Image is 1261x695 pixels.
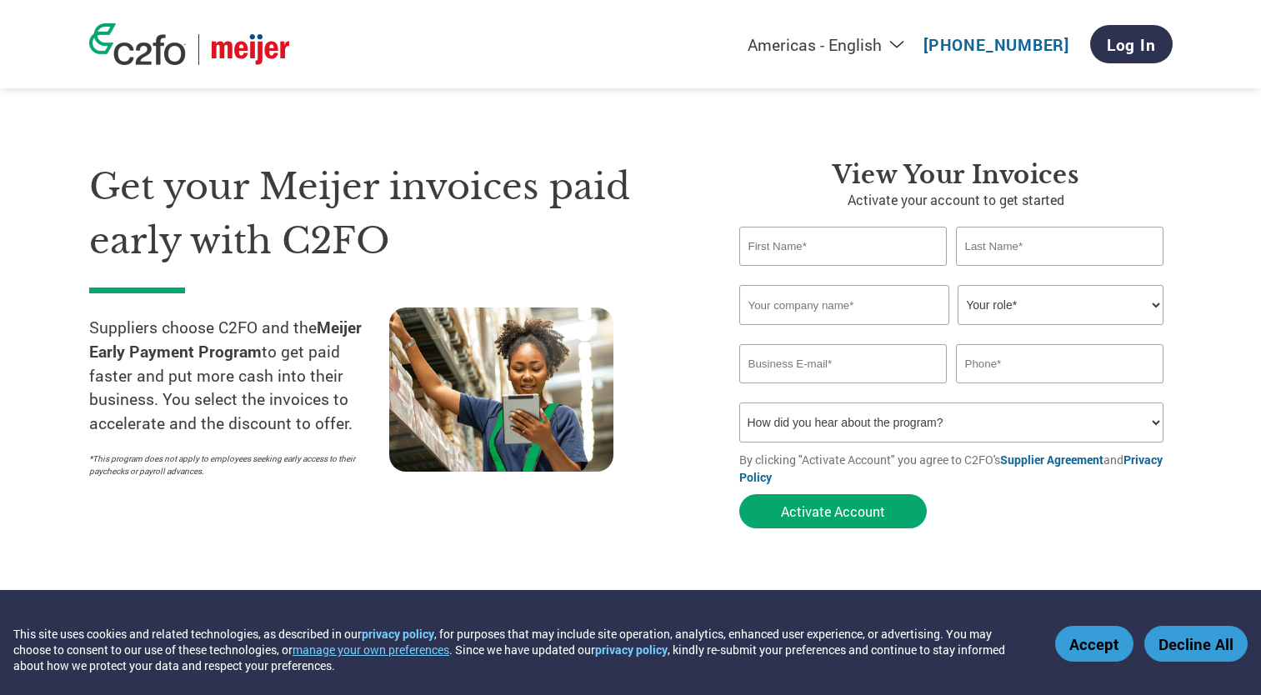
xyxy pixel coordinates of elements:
button: Decline All [1144,626,1248,662]
div: Inavlid Phone Number [956,385,1164,396]
a: privacy policy [595,642,668,657]
input: Last Name* [956,227,1164,266]
img: supply chain worker [389,307,613,472]
p: By clicking "Activate Account" you agree to C2FO's and [739,451,1173,486]
strong: Meijer Early Payment Program [89,317,362,362]
div: Invalid last name or last name is too long [956,267,1164,278]
a: [PHONE_NUMBER] [923,34,1069,55]
a: Supplier Agreement [1000,452,1103,467]
div: Invalid first name or first name is too long [739,267,948,278]
input: Your company name* [739,285,949,325]
input: Phone* [956,344,1164,383]
div: Invalid company name or company name is too long [739,327,1164,337]
select: Title/Role [958,285,1163,325]
button: Accept [1055,626,1133,662]
a: Log In [1090,25,1173,63]
button: manage your own preferences [293,642,449,657]
input: Invalid Email format [739,344,948,383]
button: Activate Account [739,494,927,528]
input: First Name* [739,227,948,266]
a: privacy policy [362,626,434,642]
p: Activate your account to get started [739,190,1173,210]
div: Inavlid Email Address [739,385,948,396]
div: This site uses cookies and related technologies, as described in our , for purposes that may incl... [13,626,1031,673]
img: Meijer [212,34,289,65]
h3: View Your Invoices [739,160,1173,190]
img: c2fo logo [89,23,186,65]
h1: Get your Meijer invoices paid early with C2FO [89,160,689,267]
a: Privacy Policy [739,452,1163,485]
p: *This program does not apply to employees seeking early access to their paychecks or payroll adva... [89,452,373,477]
p: Suppliers choose C2FO and the to get paid faster and put more cash into their business. You selec... [89,316,389,436]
